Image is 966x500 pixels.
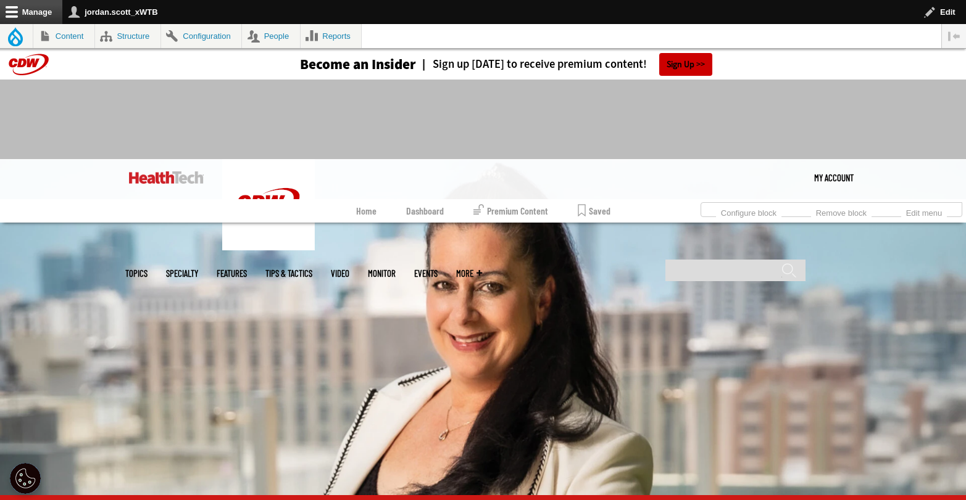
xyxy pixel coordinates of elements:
[161,24,241,48] a: Configuration
[356,199,377,223] a: Home
[659,53,712,76] a: Sign Up
[456,269,482,278] span: More
[33,24,94,48] a: Content
[414,269,438,278] a: Events
[259,92,708,147] iframe: advertisement
[814,159,854,196] div: User menu
[242,24,300,48] a: People
[368,269,396,278] a: MonITor
[473,199,548,223] a: Premium Content
[254,57,416,72] a: Become an Insider
[942,24,966,48] button: Vertical orientation
[222,240,315,253] a: CDW
[814,159,854,196] a: My Account
[217,269,247,278] a: Features
[222,159,315,250] img: Home
[901,205,947,218] a: Edit menu
[811,205,872,218] a: Remove block
[406,199,444,223] a: Dashboard
[125,269,148,278] span: Topics
[95,24,160,48] a: Structure
[10,463,41,494] button: Open Preferences
[166,269,198,278] span: Specialty
[265,269,312,278] a: Tips & Tactics
[10,463,41,494] div: Cookie Settings
[301,24,362,48] a: Reports
[129,171,204,184] img: Home
[716,205,781,218] a: Configure block
[416,59,647,70] a: Sign up [DATE] to receive premium content!
[300,57,416,72] h3: Become an Insider
[331,269,349,278] a: Video
[578,199,610,223] a: Saved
